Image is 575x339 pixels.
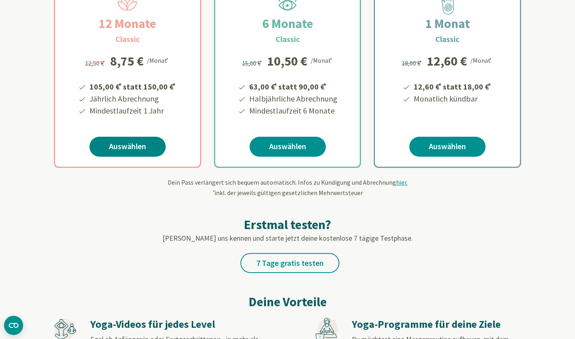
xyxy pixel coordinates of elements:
div: 8,75 € [110,55,144,68]
li: Halbjährliche Abrechnung [248,93,337,105]
a: Auswählen [250,137,326,157]
h2: Erstmal testen? [54,217,521,233]
div: /Monat [311,55,333,65]
h2: 6 Monate [243,14,332,33]
span: 12,50 € [85,59,106,67]
div: 12,60 € [427,55,467,68]
div: /Monat [147,55,170,65]
li: 12,60 € statt 18,00 € [412,79,492,93]
span: 18,00 € [402,59,423,67]
h3: Classic [435,33,460,45]
button: CMP-Widget öffnen [4,316,23,335]
h3: Classic [276,33,300,45]
span: 15,00 € [242,59,263,67]
li: Mindestlaufzeit 6 Monate [248,105,337,117]
div: 10,50 € [267,55,307,68]
li: Mindestlaufzeit 1 Jahr [88,105,177,117]
li: 63,00 € statt 90,00 € [248,79,337,93]
span: inkl. der jeweils gültigen gesetzlichen Mehrwertsteuer [212,189,363,197]
div: /Monat [470,55,493,65]
div: Dein Pass verlängert sich bequem automatisch. Infos zu Kündigung und Abrechnung [54,177,521,197]
span: hier. [396,178,408,186]
h2: 1 Monat [406,14,489,33]
h3: Classic [115,33,140,45]
h2: 12 Monate [79,14,175,33]
h2: Deine Vorteile [54,292,521,311]
a: 7 Tage gratis testen [240,253,339,273]
li: Jährlich Abrechnung [88,93,177,105]
li: 105,00 € statt 150,00 € [88,79,177,93]
h3: Yoga-Videos für jedes Level [90,318,259,331]
a: Auswählen [89,137,166,157]
a: Auswählen [409,137,486,157]
li: Monatlich kündbar [412,93,492,105]
p: [PERSON_NAME] uns kennen und starte jetzt deine kostenlose 7 tägige Testphase. [54,233,521,243]
h3: Yoga-Programme für deine Ziele [352,318,520,331]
